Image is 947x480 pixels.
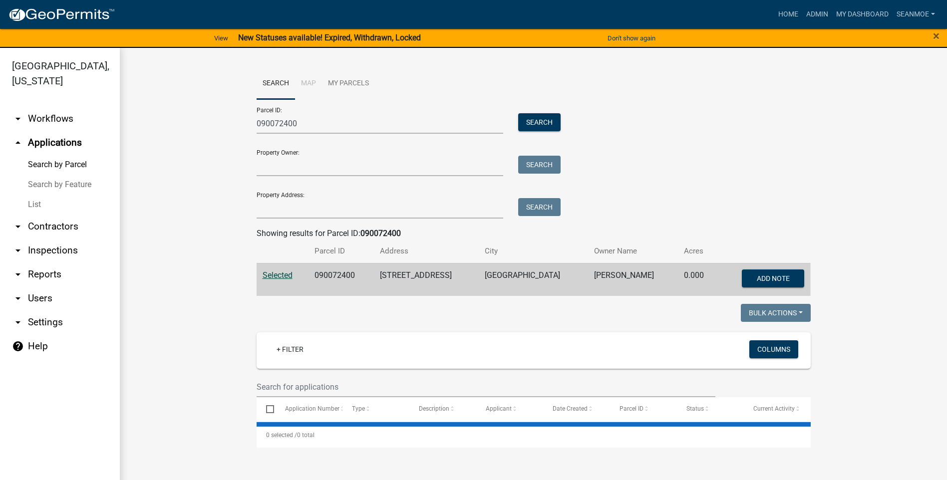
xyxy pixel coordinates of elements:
th: City [479,240,588,263]
span: 0 selected / [266,432,297,439]
datatable-header-cell: Status [677,397,744,421]
span: Current Activity [753,405,795,412]
th: Address [374,240,479,263]
div: Showing results for Parcel ID: [257,228,811,240]
a: My Parcels [322,68,375,100]
a: My Dashboard [832,5,893,24]
i: arrow_drop_down [12,244,24,256]
button: Don't show again [604,30,659,46]
a: + Filter [269,340,312,358]
td: 090072400 [309,263,374,296]
button: Columns [749,340,798,358]
datatable-header-cell: Parcel ID [610,397,677,421]
datatable-header-cell: Applicant [476,397,543,421]
th: Owner Name [588,240,678,263]
span: Parcel ID [620,405,643,412]
button: Bulk Actions [741,304,811,322]
i: arrow_drop_up [12,137,24,149]
i: help [12,340,24,352]
button: Search [518,156,561,174]
span: × [933,29,940,43]
datatable-header-cell: Type [342,397,409,421]
span: Add Note [757,274,790,282]
i: arrow_drop_down [12,221,24,233]
td: [PERSON_NAME] [588,263,678,296]
td: [STREET_ADDRESS] [374,263,479,296]
strong: New Statuses available! Expired, Withdrawn, Locked [238,33,421,42]
i: arrow_drop_down [12,268,24,280]
strong: 090072400 [360,229,401,238]
datatable-header-cell: Current Activity [744,397,811,421]
span: Application Number [285,405,339,412]
i: arrow_drop_down [12,113,24,125]
button: Close [933,30,940,42]
input: Search for applications [257,377,716,397]
td: [GEOGRAPHIC_DATA] [479,263,588,296]
td: 0.000 [678,263,718,296]
a: Home [774,5,802,24]
th: Acres [678,240,718,263]
a: View [210,30,232,46]
i: arrow_drop_down [12,316,24,328]
a: Search [257,68,295,100]
datatable-header-cell: Select [257,397,276,421]
i: arrow_drop_down [12,292,24,304]
button: Search [518,198,561,216]
datatable-header-cell: Application Number [276,397,342,421]
datatable-header-cell: Date Created [543,397,610,421]
span: Applicant [486,405,512,412]
span: Status [686,405,704,412]
button: Search [518,113,561,131]
span: Description [419,405,449,412]
a: Selected [263,270,293,280]
datatable-header-cell: Description [409,397,476,421]
div: 0 total [257,423,811,448]
a: SeanMoe [893,5,939,24]
a: Admin [802,5,832,24]
th: Parcel ID [309,240,374,263]
span: Date Created [553,405,588,412]
button: Add Note [742,269,804,287]
span: Type [352,405,365,412]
